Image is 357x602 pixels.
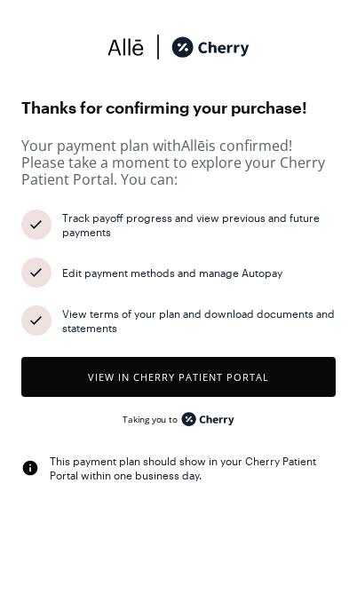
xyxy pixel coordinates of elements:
[145,34,171,60] img: svg%3e
[21,93,336,122] span: Thanks for confirming your purchase!
[171,34,250,60] img: cherry_black_logo-DrOE_MJI.svg
[27,211,45,238] img: svg%3e
[62,265,336,280] div: Edit payment methods and manage Autopay
[181,406,234,432] img: cherry_black_logo-DrOE_MJI.svg
[27,259,45,286] img: svg%3e
[27,307,45,334] img: svg%3e
[50,454,336,482] div: This payment plan should show in your Cherry Patient Portal within one business day.
[123,413,177,426] span: Taking you to
[21,138,336,188] span: Your payment plan with Allē is confirmed! Please take a moment to explore your Cherry Patient Por...
[62,306,336,335] div: View terms of your plan and download documents and statements
[21,357,336,397] button: View in Cherry patient portal
[107,34,145,60] img: svg%3e
[62,210,336,239] div: Track payoff progress and view previous and future payments
[21,459,39,477] img: svg%3e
